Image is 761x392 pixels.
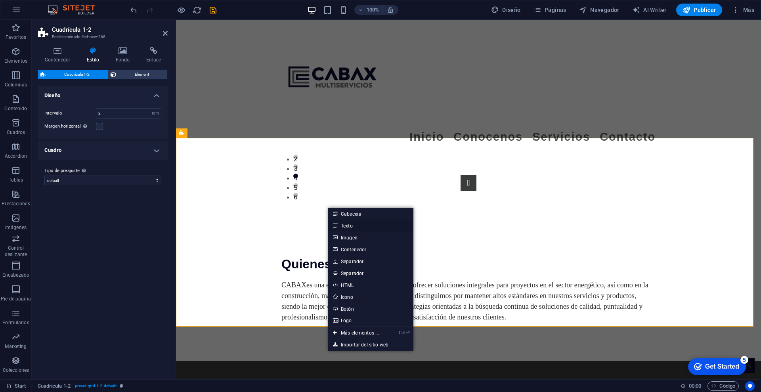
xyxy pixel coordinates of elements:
[2,201,30,207] p: Prestaciones
[579,6,620,14] span: Navegador
[732,6,754,14] span: Más
[48,70,105,79] span: Cuadrícula 1-2
[38,70,108,79] button: Cuadrícula 1-2
[140,47,168,63] h4: Enlace
[117,163,122,168] button: 5
[4,58,27,64] p: Elementos
[117,144,122,149] button: 3
[109,47,140,63] h4: Fondo
[328,279,413,291] a: HTML
[328,291,413,303] a: Icono
[129,6,138,15] i: Deshacer: Añadir elemento (Ctrl+Z)
[488,4,524,16] button: Diseño
[117,173,122,178] button: 6
[38,141,168,160] h4: Cuadro
[629,4,670,16] button: AI Writer
[676,4,723,16] button: Publicar
[44,122,96,131] label: Margen horizontal
[80,47,109,63] h4: Estilo
[399,330,405,335] i: Ctrl
[366,5,379,15] h6: 100%
[328,208,413,220] a: Cabecera
[387,6,394,13] i: Al redimensionar, ajustar el nivel de zoom automáticamente para ajustarse al dispositivo elegido.
[74,381,117,391] span: . preset-grid-1-2-default
[193,6,202,15] i: Volver a cargar página
[328,220,413,231] a: Texto
[328,339,413,351] a: Importar del sitio web
[7,129,25,136] p: Cuadros
[530,4,570,16] button: Páginas
[108,70,167,79] button: Element
[52,26,168,33] h2: Cuadrícula 1-2
[46,5,105,15] img: Editor Logo
[192,5,202,15] button: reload
[711,381,735,391] span: Código
[6,34,26,40] p: Favoritos
[533,6,566,14] span: Páginas
[119,70,165,79] span: Element
[6,381,26,391] a: Haz clic para cancelar la selección y doble clic para abrir páginas
[728,4,757,16] button: Más
[1,296,31,302] p: Pie de página
[328,315,413,327] a: Logo
[5,224,27,231] p: Imágenes
[5,153,27,159] p: Accordion
[681,381,702,391] h6: Tiempo de la sesión
[44,111,96,115] label: Intervalo
[5,82,27,88] p: Columnas
[38,86,168,100] h4: Diseño
[38,381,124,391] nav: breadcrumb
[23,9,57,16] div: Get Started
[44,166,161,176] label: Tipo de preajuste
[208,5,218,15] button: save
[328,303,413,315] a: Botón
[328,255,413,267] a: Separador
[328,327,384,339] a: Ctrl⏎Más elementos ...
[9,177,23,183] p: Tablas
[576,4,623,16] button: Navegador
[632,6,667,14] span: AI Writer
[38,381,71,391] span: Haz clic para seleccionar y doble clic para editar
[488,4,524,16] div: Diseño (Ctrl+Alt+Y)
[117,135,122,140] button: 2
[6,4,64,21] div: Get Started 5 items remaining, 0% complete
[328,243,413,255] a: Contenedor
[129,5,138,15] button: undo
[176,5,186,15] button: Haz clic para salir del modo de previsualización y seguir editando
[328,267,413,279] a: Separador
[406,330,409,335] i: ⏎
[120,384,123,388] i: Este elemento es un preajuste personalizable
[694,383,696,389] span: :
[2,319,29,326] p: Formularios
[491,6,521,14] span: Diseño
[208,6,218,15] i: Guardar (Ctrl+S)
[52,33,152,40] h3: Predeterminado #ed-new-268
[328,231,413,243] a: Imagen
[683,6,716,14] span: Publicar
[5,343,27,350] p: Marketing
[59,2,67,10] div: 5
[3,367,29,373] p: Colecciones
[707,381,739,391] button: Código
[745,381,755,391] button: Usercentrics
[354,5,382,15] button: 100%
[117,154,122,159] button: 4
[2,272,29,278] p: Encabezado
[689,381,701,391] span: 00 00
[4,105,27,112] p: Contenido
[38,47,80,63] h4: Contenedor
